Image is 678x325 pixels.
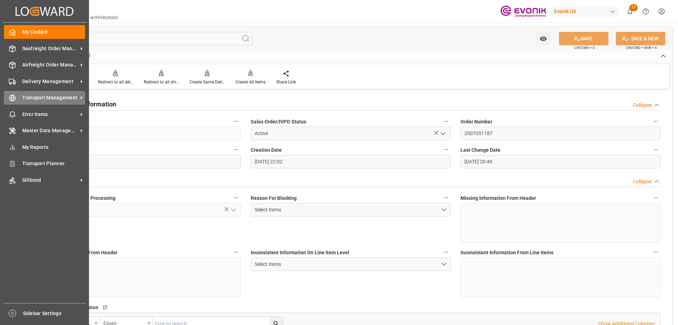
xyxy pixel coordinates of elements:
[651,117,660,126] button: Order Number
[251,146,282,154] span: Creation Date
[22,45,78,52] span: Seafreight Order Management
[460,195,536,202] span: Missing Information From Header
[437,128,448,139] button: open menu
[22,127,78,134] span: Master Data Management
[441,117,451,126] button: Sales Order/IVPO Status
[22,144,85,151] span: My Reports
[460,118,492,126] span: Order Number
[638,4,654,19] button: Help Center
[460,146,500,154] span: Last Change Date
[22,61,78,69] span: Airfreight Order Management
[251,118,306,126] span: Sales Order/IVPO Status
[616,32,665,45] button: SAVE & NEW
[276,79,296,85] div: Share Link
[441,193,451,202] button: Reason For Blocking
[651,248,660,257] button: Inconsistent Information From Line Items
[22,111,78,118] span: Error Items
[232,117,241,126] button: code
[232,248,241,257] button: Missing Master Data From Header
[251,249,349,256] span: Inconsistent Information On Line Item Level
[536,32,551,45] button: open menu
[622,4,638,19] button: show 17 new notifications
[4,140,85,154] a: My Reports
[255,261,440,268] div: Select Items
[22,94,78,101] span: Transport Management
[232,145,241,154] button: Order Type (SAP)
[22,28,85,36] span: My Cockpit
[32,32,252,45] input: Search Fields
[441,248,451,257] button: Inconsistent Information On Line Item Level
[633,178,652,185] div: Collapse
[251,203,451,216] button: open menu
[251,195,297,202] span: Reason For Blocking
[190,79,225,85] div: Create Same Delivery Date
[574,45,595,50] span: Ctrl/CMD + S
[144,79,179,85] div: Redirect to all shipments
[255,206,440,214] div: Select Items
[460,249,553,256] span: Inconsistent Information From Line Items
[236,79,266,85] div: Create All Items
[559,32,608,45] button: SAVE
[460,155,660,168] input: MM-DD-YYYY HH:MM
[232,193,241,202] button: Blocked From Further Processing
[227,204,238,215] button: open menu
[22,176,78,184] span: Silibond
[22,160,85,167] span: Transport Planner
[23,310,86,317] span: Sidebar Settings
[651,193,660,202] button: Missing Information From Header
[629,4,638,11] span: 17
[4,157,85,170] a: Transport Planner
[22,78,78,85] span: Delivery Management
[251,257,451,271] button: open menu
[441,145,451,154] button: Creation Date
[98,79,133,85] div: Redirect to all deliveries
[551,6,619,17] div: Evonik US
[500,5,546,18] img: Evonik-brand-mark-Deep-Purple-RGB.jpeg_1700498283.jpeg
[4,25,85,39] a: My Cockpit
[626,45,657,50] span: Ctrl/CMD + Shift + S
[251,155,451,168] input: MM-DD-YYYY HH:MM
[551,5,622,18] button: Evonik US
[633,101,652,109] div: Collapse
[651,145,660,154] button: Last Change Date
